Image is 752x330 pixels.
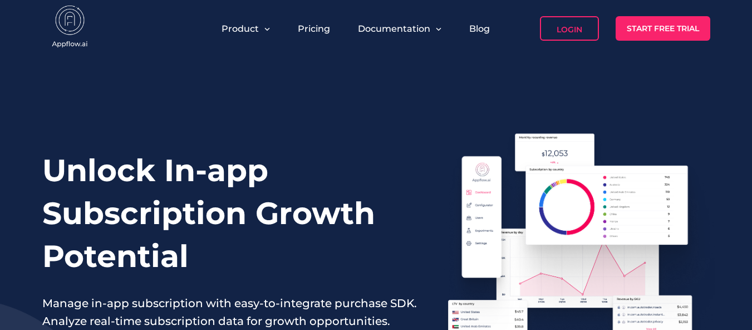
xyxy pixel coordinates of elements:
span: Documentation [358,23,430,34]
a: Pricing [298,23,330,34]
a: Blog [469,23,490,34]
a: Start Free Trial [616,16,710,41]
button: Product [222,23,270,34]
img: appflow.ai-logo [42,6,98,50]
button: Documentation [358,23,441,34]
span: Product [222,23,259,34]
a: Login [540,16,599,41]
h1: Unlock In-app Subscription Growth Potential [42,149,417,278]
